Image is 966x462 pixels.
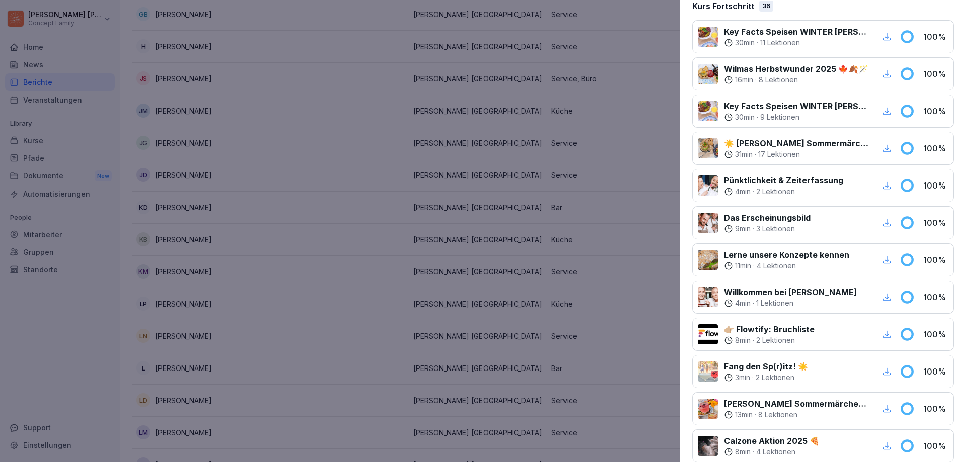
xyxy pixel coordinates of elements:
p: 17 Lektionen [758,149,800,159]
p: 100 % [923,328,948,340]
div: · [724,447,820,457]
p: 100 % [923,365,948,378]
p: 3 min [735,373,750,383]
p: 13 min [735,410,753,420]
p: 9 Lektionen [760,112,799,122]
p: 100 % [923,179,948,192]
p: 16 min [735,75,753,85]
p: 8 min [735,335,751,345]
p: 100 % [923,291,948,303]
p: 8 min [735,447,751,457]
p: Fang den Sp(r)itz! ☀️ [724,360,808,373]
div: · [724,410,868,420]
p: 100 % [923,105,948,117]
p: 👉🏼 Flowtify: Bruchliste [724,323,815,335]
p: 31 min [735,149,753,159]
p: Key Facts Speisen WINTER [PERSON_NAME] 🥗 [724,100,868,112]
p: 11 Lektionen [760,38,800,48]
p: 2 Lektionen [756,373,794,383]
p: 100 % [923,254,948,266]
p: 2 Lektionen [756,335,795,345]
div: · [724,112,868,122]
div: · [724,187,843,197]
p: 30 min [735,38,755,48]
p: 100 % [923,440,948,452]
p: 9 min [735,224,751,234]
p: 8 Lektionen [759,75,798,85]
p: 4 Lektionen [756,447,795,457]
p: Pünktlichkeit & Zeiterfassung [724,174,843,187]
div: · [724,224,811,234]
p: Lerne unsere Konzepte kennen [724,249,849,261]
p: 11 min [735,261,751,271]
div: · [724,335,815,345]
p: 100 % [923,403,948,415]
p: Wilmas Herbstwunder 2025 🍁🍂🪄 [724,63,868,75]
p: 4 min [735,187,751,197]
div: · [724,298,857,308]
p: Calzone Aktion 2025 🍕 [724,435,820,447]
div: · [724,373,808,383]
p: Willkommen bei [PERSON_NAME] [724,286,857,298]
p: 100 % [923,142,948,154]
p: 8 Lektionen [758,410,797,420]
p: 4 Lektionen [757,261,796,271]
p: Key Facts Speisen WINTER [PERSON_NAME] 🥗 [724,26,868,38]
div: · [724,38,868,48]
p: 30 min [735,112,755,122]
p: 4 min [735,298,751,308]
p: ☀️ [PERSON_NAME] Sommermärchen 2025 - Speisen [724,137,868,149]
p: 3 Lektionen [756,224,795,234]
p: 100 % [923,217,948,229]
div: · [724,261,849,271]
div: 36 [759,1,773,12]
p: 1 Lektionen [756,298,793,308]
div: · [724,149,868,159]
p: 2 Lektionen [756,187,795,197]
p: Das Erscheinungsbild [724,212,811,224]
p: 100 % [923,31,948,43]
div: · [724,75,868,85]
p: [PERSON_NAME] Sommermärchen 2025 - Getränke [724,398,868,410]
p: 100 % [923,68,948,80]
